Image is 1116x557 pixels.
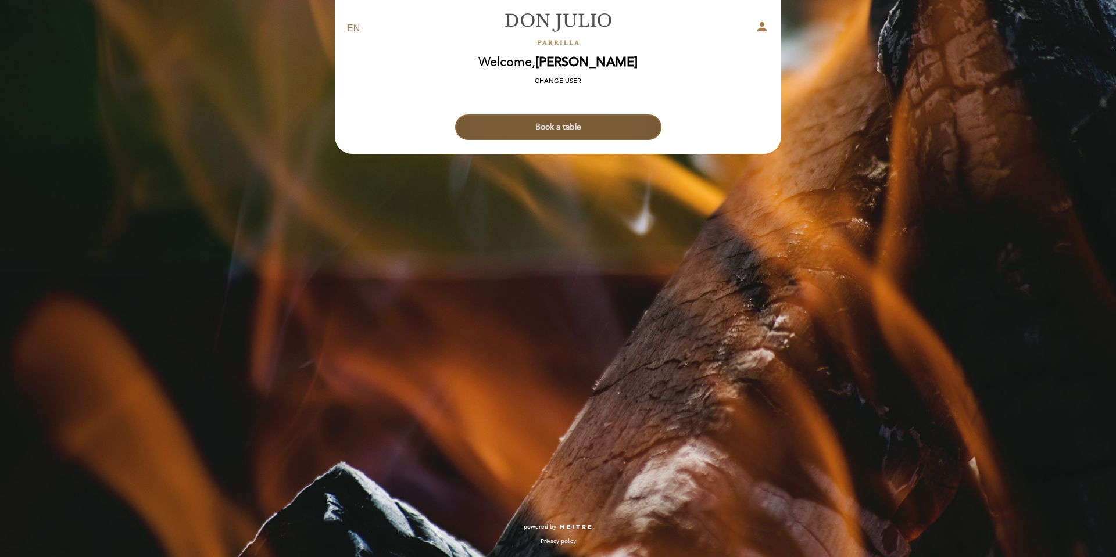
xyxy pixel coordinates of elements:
a: Privacy policy [541,537,576,545]
i: person [755,20,769,34]
button: Change user [531,76,585,87]
button: Book a table [455,114,661,140]
span: powered by [524,523,556,531]
span: [PERSON_NAME] [535,55,638,70]
a: [PERSON_NAME] [485,13,631,45]
h2: Welcome, [478,56,638,70]
a: powered by [524,523,592,531]
img: MEITRE [559,524,592,530]
button: person [755,20,769,38]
